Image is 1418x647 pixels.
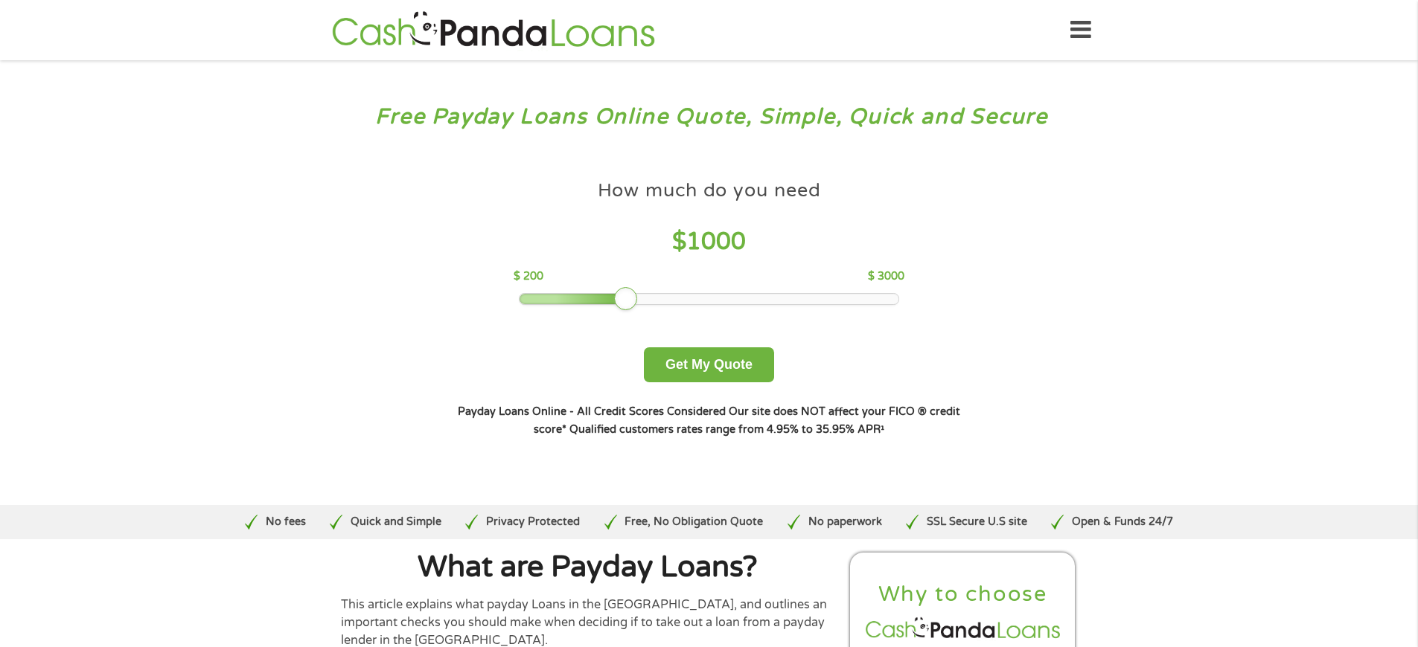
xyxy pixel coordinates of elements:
p: $ 3000 [868,268,904,285]
p: No paperwork [808,514,882,530]
span: 1000 [686,228,746,256]
img: GetLoanNow Logo [328,9,660,51]
h2: Why to choose [863,581,1064,608]
p: SSL Secure U.S site [927,514,1027,530]
button: Get My Quote [644,347,774,382]
h4: $ [514,227,904,257]
p: Quick and Simple [351,514,441,530]
strong: Qualified customers rates range from 4.95% to 35.95% APR¹ [569,423,884,436]
p: Privacy Protected [486,514,580,530]
strong: Payday Loans Online - All Credit Scores Considered [458,405,726,418]
strong: Our site does NOT affect your FICO ® credit score* [534,405,960,436]
h4: How much do you need [598,178,821,203]
h1: What are Payday Loans? [341,553,835,582]
p: Open & Funds 24/7 [1072,514,1173,530]
h3: Free Payday Loans Online Quote, Simple, Quick and Secure [43,103,1376,131]
p: Free, No Obligation Quote [625,514,763,530]
p: No fees [266,514,306,530]
p: $ 200 [514,268,543,285]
